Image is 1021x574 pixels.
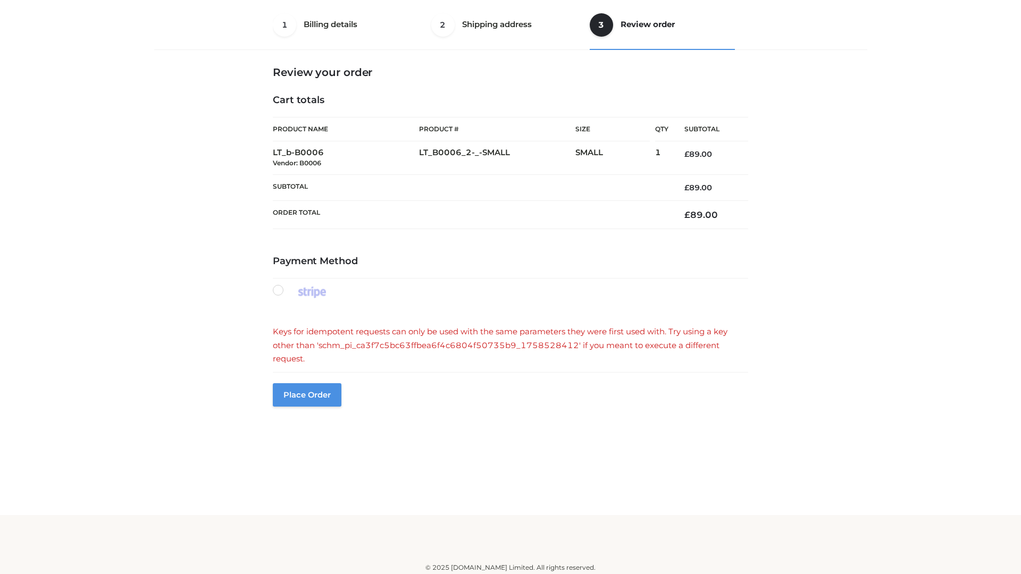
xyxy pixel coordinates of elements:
[273,325,748,366] div: Keys for idempotent requests can only be used with the same parameters they were first used with....
[684,183,689,192] span: £
[273,383,341,407] button: Place order
[419,141,575,175] td: LT_B0006_2-_-SMALL
[273,159,321,167] small: Vendor: B0006
[668,117,748,141] th: Subtotal
[655,117,668,141] th: Qty
[273,201,668,229] th: Order Total
[684,183,712,192] bdi: 89.00
[575,117,650,141] th: Size
[273,141,419,175] td: LT_b-B0006
[158,562,863,573] div: © 2025 [DOMAIN_NAME] Limited. All rights reserved.
[684,209,690,220] span: £
[575,141,655,175] td: SMALL
[655,141,668,175] td: 1
[419,117,575,141] th: Product #
[273,174,668,200] th: Subtotal
[684,149,712,159] bdi: 89.00
[273,117,419,141] th: Product Name
[684,149,689,159] span: £
[273,66,748,79] h3: Review your order
[684,209,718,220] bdi: 89.00
[273,256,748,267] h4: Payment Method
[273,95,748,106] h4: Cart totals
